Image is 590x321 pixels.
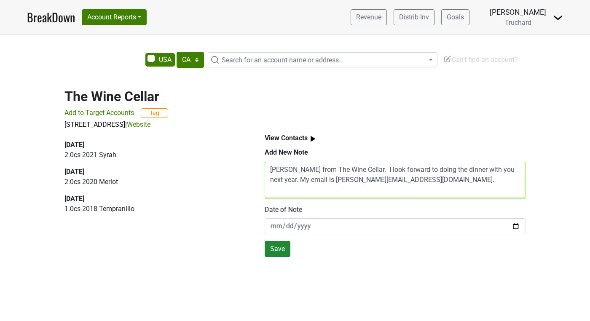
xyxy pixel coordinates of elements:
p: 2.0 cs 2020 Merlot [64,177,245,187]
a: Website [127,120,150,128]
div: [DATE] [64,194,245,204]
a: [STREET_ADDRESS] [64,120,125,128]
img: Dropdown Menu [553,13,563,23]
a: Goals [441,9,469,25]
a: BreakDown [27,8,75,26]
img: Edit [443,55,452,63]
button: Account Reports [82,9,147,25]
span: Search for an account name or address... [222,56,344,64]
textarea: [PERSON_NAME] from The Wine Cellar. I look forward to doing the dinner with you next year. My ema... [265,162,526,198]
p: 2.0 cs 2021 Syrah [64,150,245,160]
button: Tag [141,108,168,118]
span: Can't find an account? [443,56,518,64]
a: Distrib Inv [394,9,434,25]
a: Revenue [351,9,387,25]
div: [DATE] [64,167,245,177]
h2: The Wine Cellar [64,88,526,104]
img: arrow_right.svg [308,134,318,144]
b: View Contacts [265,134,308,142]
button: Save [265,241,290,257]
div: [PERSON_NAME] [490,7,546,18]
span: Truchard [505,19,531,27]
div: [DATE] [64,140,245,150]
p: 1.0 cs 2018 Tempranillo [64,204,245,214]
span: Add to Target Accounts [64,109,134,117]
label: Date of Note [265,205,302,215]
p: | [64,120,526,130]
b: Add New Note [265,148,308,156]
